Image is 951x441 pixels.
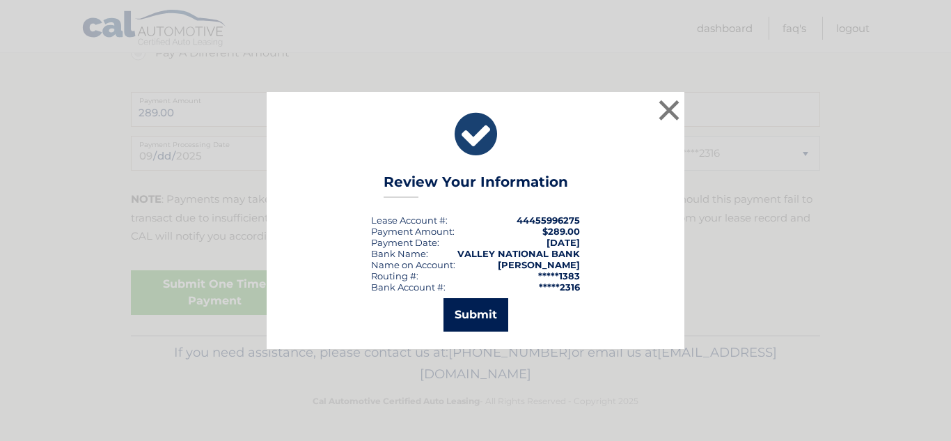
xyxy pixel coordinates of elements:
button: × [655,96,683,124]
strong: VALLEY NATIONAL BANK [457,248,580,259]
button: Submit [443,298,508,332]
span: Payment Date [371,237,437,248]
div: : [371,237,439,248]
div: Routing #: [371,270,418,281]
div: Payment Amount: [371,226,455,237]
h3: Review Your Information [384,173,568,198]
div: Bank Name: [371,248,428,259]
span: $289.00 [542,226,580,237]
span: [DATE] [547,237,580,248]
strong: [PERSON_NAME] [498,259,580,270]
div: Name on Account: [371,259,455,270]
div: Lease Account #: [371,215,448,226]
div: Bank Account #: [371,281,446,293]
strong: 44455996275 [517,215,580,226]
